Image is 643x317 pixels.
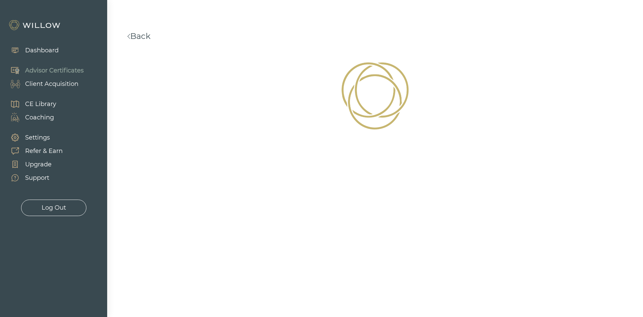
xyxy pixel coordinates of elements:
[3,111,56,124] a: Coaching
[25,160,52,169] div: Upgrade
[3,77,84,91] a: Client Acquisition
[3,64,84,77] a: Advisor Certificates
[25,46,59,55] div: Dashboard
[25,173,49,182] div: Support
[25,147,63,156] div: Refer & Earn
[25,113,54,122] div: Coaching
[3,44,59,57] a: Dashboard
[25,133,50,142] div: Settings
[127,34,130,39] img: <
[25,100,56,109] div: CE Library
[8,20,62,31] img: Willow
[25,66,84,75] div: Advisor Certificates
[340,60,411,131] img: Loading!
[25,80,78,89] div: Client Acquisition
[127,31,150,41] a: Back
[3,144,63,158] a: Refer & Earn
[3,158,63,171] a: Upgrade
[42,203,66,212] div: Log Out
[3,97,56,111] a: CE Library
[3,131,63,144] a: Settings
